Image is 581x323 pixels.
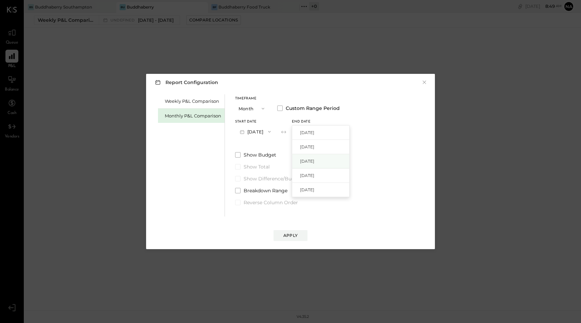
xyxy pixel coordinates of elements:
[283,232,298,238] div: Apply
[244,199,298,206] span: Reverse Column Order
[154,78,218,86] h3: Report Configuration
[300,158,314,164] span: [DATE]
[235,125,276,138] button: [DATE]
[300,187,314,193] span: [DATE]
[286,105,340,112] span: Custom Range Period
[165,113,221,119] div: Monthly P&L Comparison
[244,151,276,158] span: Show Budget
[165,98,221,104] div: Weekly P&L Comparison
[300,130,314,135] span: [DATE]
[235,97,269,100] div: Timeframe
[244,187,287,194] span: Breakdown Range
[300,173,314,178] span: [DATE]
[300,144,314,150] span: [DATE]
[244,175,324,182] span: Show Difference/Budget Variance
[235,102,269,115] button: Month
[292,120,332,124] div: End date
[244,163,270,170] span: Show Total
[235,120,276,124] div: Start Date
[274,230,307,241] button: Apply
[421,79,427,86] button: ×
